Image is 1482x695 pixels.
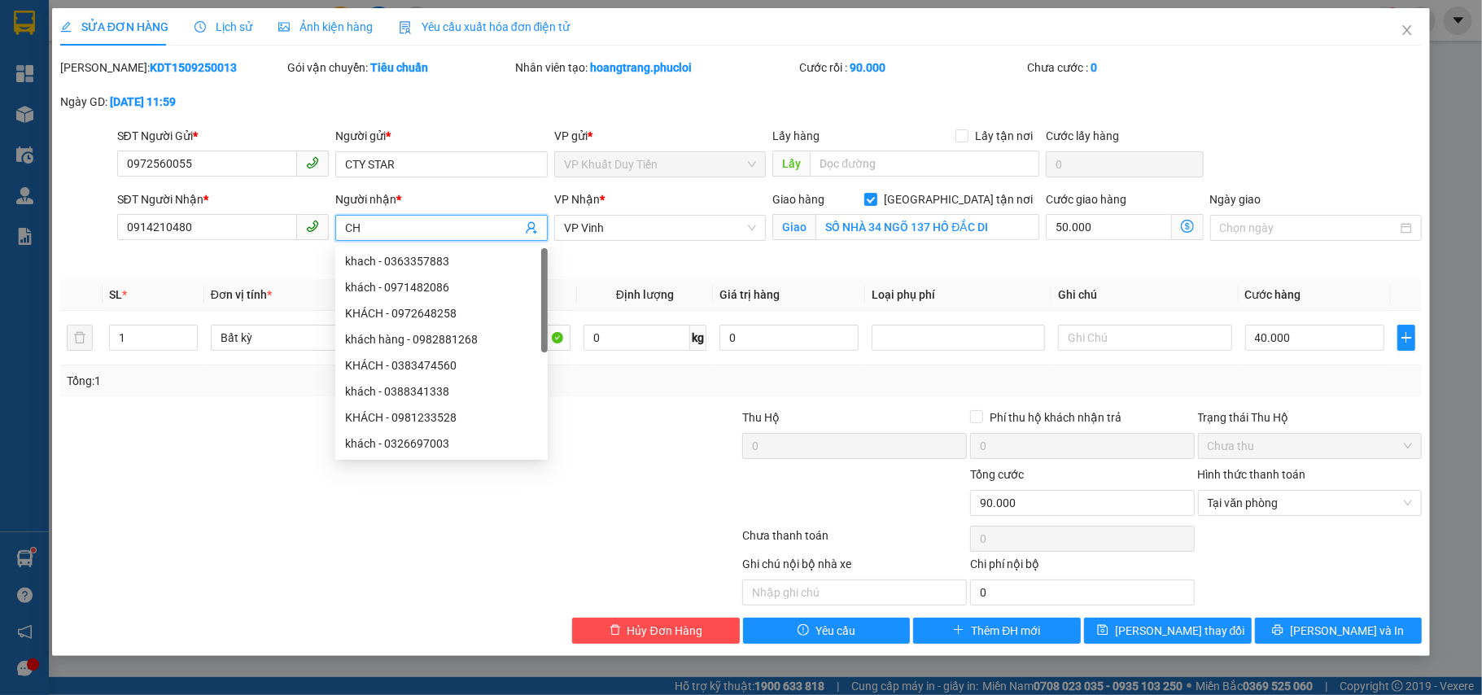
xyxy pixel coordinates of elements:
button: plus [1397,325,1415,351]
span: [GEOGRAPHIC_DATA] tận nơi [877,190,1039,208]
div: Chưa thanh toán [741,527,968,555]
div: Người nhận [335,190,548,208]
div: [PERSON_NAME]: [60,59,285,76]
span: kg [690,325,706,351]
div: SĐT Người Gửi [117,127,330,145]
input: Nhập ghi chú [742,579,967,605]
b: 0 [1091,61,1097,74]
span: dollar-circle [1181,220,1194,233]
span: Chưa thu [1208,434,1413,458]
div: KHÁCH - 0972648258 [345,304,538,322]
button: save[PERSON_NAME] thay đổi [1084,618,1252,644]
input: Ngày giao [1220,219,1398,237]
input: Ghi Chú [1058,325,1231,351]
div: khách - 0326697003 [345,435,538,452]
div: khách - 0971482086 [345,278,538,296]
div: Trạng thái Thu Hộ [1198,409,1423,426]
div: Cước rồi : [799,59,1024,76]
b: Tiêu chuẩn [370,61,428,74]
div: VP gửi [554,127,767,145]
span: Thêm ĐH mới [971,622,1040,640]
div: KHÁCH - 0981233528 [335,404,548,431]
span: Bất kỳ [221,326,374,350]
div: khách - 0388341338 [335,378,548,404]
span: clock-circle [195,21,206,33]
span: Giao hàng [772,193,824,206]
div: Nhân viên tạo: [515,59,796,76]
label: Cước lấy hàng [1046,129,1119,142]
li: [PERSON_NAME], [PERSON_NAME] [152,40,680,60]
b: [DATE] 11:59 [110,95,176,108]
span: VP Nhận [554,193,600,206]
input: Cước giao hàng [1046,214,1171,240]
button: delete [67,325,93,351]
span: plus [953,624,964,637]
div: SĐT Người Nhận [117,190,330,208]
div: khách - 0326697003 [335,431,548,457]
span: VP Khuất Duy Tiến [564,152,757,177]
span: Thu Hộ [742,411,780,424]
span: Ảnh kiện hàng [278,20,373,33]
span: Giá trị hàng [719,288,780,301]
b: 90.000 [850,61,885,74]
label: Hình thức thanh toán [1198,468,1306,481]
span: Tại văn phòng [1208,491,1413,515]
div: Gói vận chuyển: [287,59,512,76]
input: Cước lấy hàng [1046,151,1203,177]
div: Chưa cước : [1027,59,1252,76]
div: khách - 0388341338 [345,382,538,400]
button: Close [1384,8,1430,54]
div: khach - 0363357883 [335,248,548,274]
div: khách - 0971482086 [335,274,548,300]
div: Tổng: 1 [67,372,573,390]
div: KHÁCH - 0383474560 [345,356,538,374]
span: Hủy Đơn Hàng [627,622,702,640]
button: deleteHủy Đơn Hàng [572,618,740,644]
span: SL [109,288,122,301]
span: Định lượng [616,288,674,301]
b: hoangtrang.phucloi [590,61,692,74]
span: [PERSON_NAME] và In [1290,622,1404,640]
input: Giao tận nơi [815,214,1039,240]
span: Cước hàng [1245,288,1301,301]
th: Ghi chú [1051,279,1238,311]
span: delete [610,624,621,637]
span: plus [1398,331,1414,344]
div: Ghi chú nội bộ nhà xe [742,555,967,579]
label: Cước giao hàng [1046,193,1126,206]
span: phone [306,156,319,169]
span: Lấy [772,151,810,177]
span: user-add [525,221,538,234]
div: khach - 0363357883 [345,252,538,270]
div: KHÁCH - 0383474560 [335,352,548,378]
span: save [1097,624,1108,637]
div: khách hàng - 0982881268 [335,326,548,352]
div: khách hàng - 0982881268 [345,330,538,348]
span: [PERSON_NAME] thay đổi [1115,622,1245,640]
b: KDT1509250013 [150,61,237,74]
button: plusThêm ĐH mới [913,618,1081,644]
div: KHÁCH - 0972648258 [335,300,548,326]
th: Loại phụ phí [865,279,1051,311]
span: Lấy hàng [772,129,820,142]
span: Yêu cầu xuất hóa đơn điện tử [399,20,571,33]
img: logo.jpg [20,20,102,102]
span: SỬA ĐƠN HÀNG [60,20,168,33]
button: exclamation-circleYêu cầu [743,618,911,644]
span: edit [60,21,72,33]
span: phone [306,220,319,233]
div: Ngày GD: [60,93,285,111]
span: exclamation-circle [798,624,809,637]
img: icon [399,21,412,34]
div: Chi phí nội bộ [970,555,1195,579]
li: Hotline: 02386655777, 02462925925, 0944789456 [152,60,680,81]
span: Yêu cầu [815,622,855,640]
button: printer[PERSON_NAME] và In [1255,618,1423,644]
b: GỬI : VP Khuất Duy Tiến [20,118,263,145]
span: Tổng cước [970,468,1024,481]
span: close [1401,24,1414,37]
span: Phí thu hộ khách nhận trả [983,409,1128,426]
div: KHÁCH - 0981233528 [345,409,538,426]
span: Đơn vị tính [211,288,272,301]
span: picture [278,21,290,33]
